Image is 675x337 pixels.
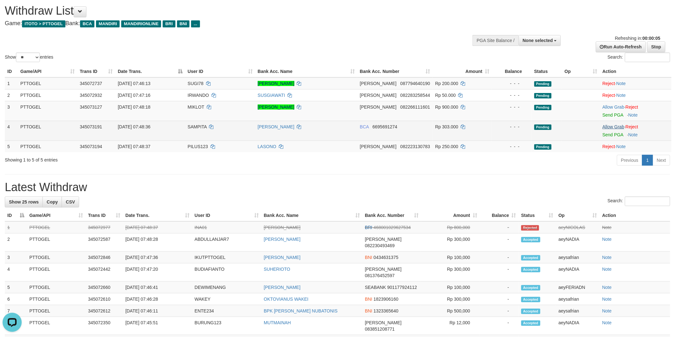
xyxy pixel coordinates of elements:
td: aeyNADIA [556,233,600,252]
td: · [600,101,671,121]
span: Copy 901177924112 to clipboard [387,285,417,290]
div: Showing 1 to 5 of 5 entries [5,154,277,163]
div: - - - [494,104,529,110]
th: User ID: activate to sort column ascending [192,210,261,221]
span: None selected [523,38,553,43]
th: Balance [492,66,531,77]
th: Op: activate to sort column ascending [556,210,600,221]
td: Rp 100,000 [421,282,480,293]
a: Note [602,308,612,313]
a: Previous [617,155,642,166]
td: 4 [5,121,18,140]
td: [DATE] 07:47:20 [123,263,192,282]
span: [PERSON_NAME] [360,104,397,110]
a: BPK [PERSON_NAME] NUBATONIS [264,308,337,313]
a: LASONO [258,144,276,149]
td: PTTOGEL [27,263,85,282]
span: MANDIRIONLINE [121,20,161,27]
th: Trans ID: activate to sort column ascending [77,66,115,77]
span: Rp 200.000 [435,81,458,86]
span: [PERSON_NAME] [365,267,402,272]
h1: Withdraw List [5,4,444,17]
td: 6 [5,293,27,305]
span: CSV [66,199,75,204]
td: INA01 [192,221,261,233]
input: Search: [625,197,670,206]
td: Rp 300,000 [421,233,480,252]
td: 7 [5,305,27,317]
a: Reject [626,124,638,129]
a: [PERSON_NAME] [258,104,294,110]
th: Amount: activate to sort column ascending [433,66,492,77]
a: Note [602,285,612,290]
th: Amount: activate to sort column ascending [421,210,480,221]
td: [DATE] 07:48:37 [123,221,192,233]
span: Copy 1323365640 to clipboard [374,308,398,313]
span: Accepted [521,320,540,326]
div: PGA Site Balance / [472,35,518,46]
span: Accepted [521,285,540,290]
span: Copy 0434631375 to clipboard [374,255,398,260]
div: - - - [494,143,529,150]
td: [DATE] 07:46:41 [123,282,192,293]
th: Trans ID: activate to sort column ascending [85,210,123,221]
a: Run Auto-Refresh [596,41,646,52]
td: Rp 800,000 [421,221,480,233]
a: Note [602,297,612,302]
th: Bank Acc. Name: activate to sort column ascending [255,66,357,77]
a: Allow Grab [603,104,624,110]
td: PTTOGEL [18,77,77,90]
span: IRWANDO [188,93,209,98]
span: Copy 468001029627534 to clipboard [374,225,411,230]
span: Copy 082223130783 to clipboard [400,144,430,149]
h1: Latest Withdraw [5,181,670,194]
span: [PERSON_NAME] [360,93,397,98]
th: ID: activate to sort column descending [5,210,27,221]
a: Note [616,144,626,149]
th: Op: activate to sort column ascending [562,66,600,77]
span: ... [191,20,200,27]
td: PTTOGEL [27,305,85,317]
a: Next [653,155,670,166]
span: [PERSON_NAME] [365,320,402,325]
span: Rp 303.000 [435,124,458,129]
span: MIKLOT [188,104,204,110]
a: CSV [62,197,79,207]
a: [PERSON_NAME] [264,237,300,242]
span: Copy 1823906160 to clipboard [374,297,398,302]
th: Action [600,66,671,77]
span: Accepted [521,297,540,302]
td: PTTOGEL [18,140,77,152]
span: Pending [534,93,552,98]
td: BUDIAFIANTO [192,263,261,282]
td: WAKEY [192,293,261,305]
span: Rp 250.000 [435,144,458,149]
td: 1 [5,221,27,233]
span: MANDIRI [96,20,120,27]
span: Copy 083851208771 to clipboard [365,326,395,332]
td: aeyNADIA [556,317,600,335]
td: - [480,252,519,263]
td: 345072610 [85,293,123,305]
a: Stop [647,41,665,52]
span: [DATE] 07:47:16 [118,93,150,98]
td: Rp 300,000 [421,293,480,305]
a: [PERSON_NAME] [258,124,294,129]
a: Note [628,132,638,137]
span: Accepted [521,255,540,261]
a: Note [616,93,626,98]
td: 345072977 [85,221,123,233]
td: 3 [5,252,27,263]
span: BNI [365,255,372,260]
span: 345072737 [80,81,102,86]
td: PTTOGEL [27,252,85,263]
td: · [600,121,671,140]
span: Show 25 rows [9,199,39,204]
div: - - - [494,92,529,98]
a: Note [628,112,638,118]
span: 345072932 [80,93,102,98]
span: Accepted [521,237,540,242]
a: Allow Grab [603,124,624,129]
td: - [480,282,519,293]
span: SAMPITA [188,124,207,129]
